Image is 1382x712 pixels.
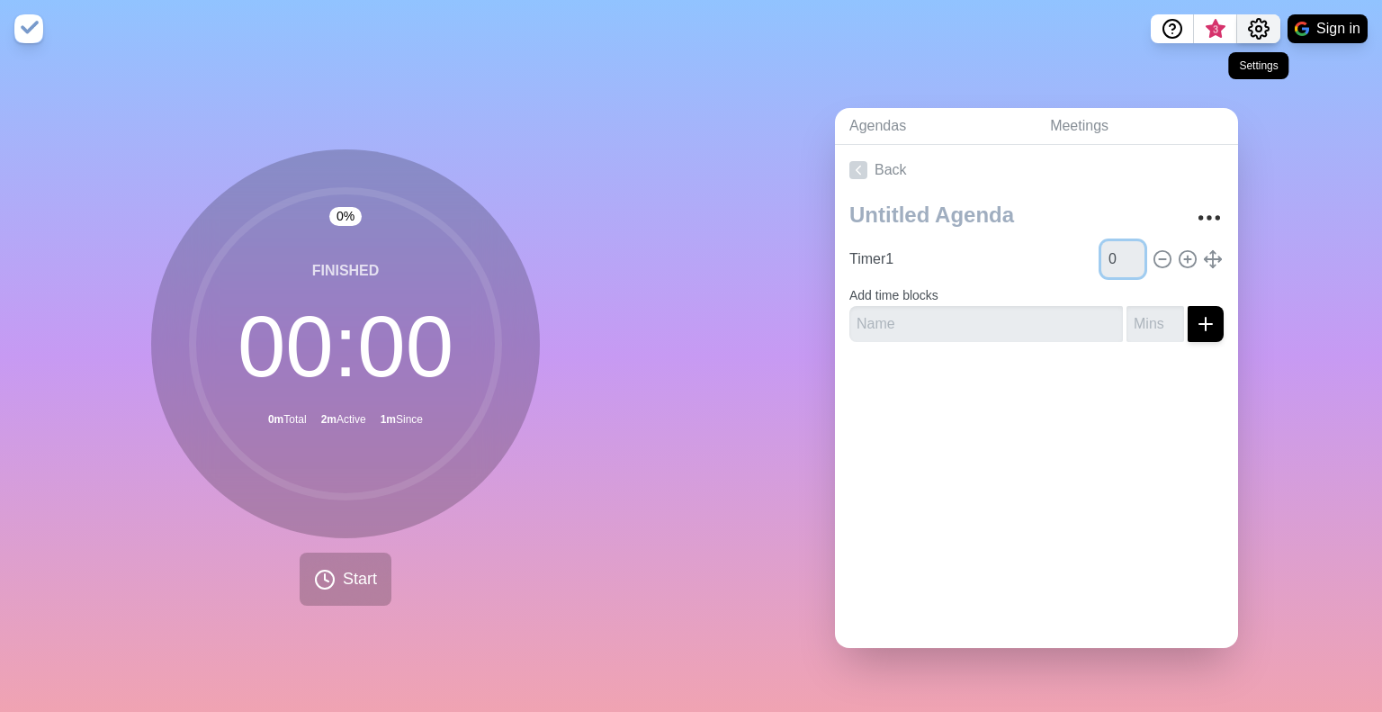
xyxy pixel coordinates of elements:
[1194,14,1237,43] button: What’s new
[1237,14,1280,43] button: Settings
[849,288,938,302] label: Add time blocks
[835,145,1238,195] a: Back
[1101,241,1144,277] input: Mins
[343,567,377,591] span: Start
[300,553,391,606] button: Start
[1295,22,1309,36] img: google logo
[849,306,1123,342] input: Name
[1036,108,1238,145] a: Meetings
[1126,306,1184,342] input: Mins
[1288,14,1368,43] button: Sign in
[842,241,1098,277] input: Name
[14,14,43,43] img: timeblocks logo
[1151,14,1194,43] button: Help
[1208,23,1223,37] span: 3
[1191,200,1227,236] button: More
[835,108,1036,145] a: Agendas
